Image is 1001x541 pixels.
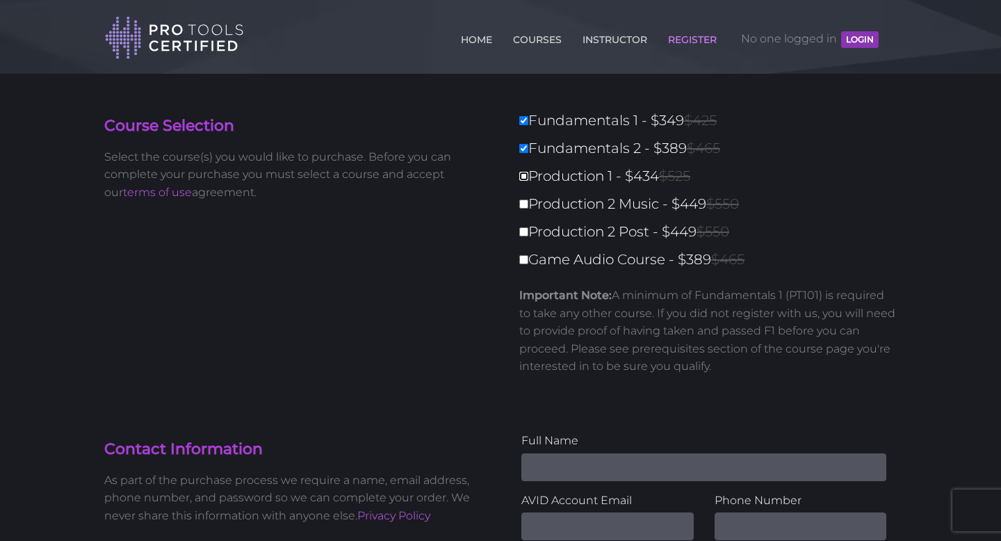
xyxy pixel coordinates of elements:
[741,18,879,60] span: No one logged in
[519,144,528,153] input: Fundamentals 2 - $389$465
[697,223,729,240] span: $550
[457,26,496,48] a: HOME
[104,115,490,137] h4: Course Selection
[715,492,887,510] label: Phone Number
[357,509,430,522] a: Privacy Policy
[684,112,717,129] span: $425
[521,492,694,510] label: AVID Account Email
[711,251,744,268] span: $465
[104,439,490,460] h4: Contact Information
[519,172,528,181] input: Production 1 - $434$525
[841,31,879,48] button: LOGIN
[123,186,192,199] a: terms of use
[519,286,897,376] p: A minimum of Fundamentals 1 (PT101) is required to take any other course. If you did not register...
[519,108,905,133] label: Fundamentals 1 - $349
[706,195,739,212] span: $550
[519,200,528,209] input: Production 2 Music - $449$550
[519,248,905,272] label: Game Audio Course - $389
[104,148,490,202] p: Select the course(s) you would like to purchase. Before you can complete your purchase you must s...
[659,168,690,184] span: $525
[519,227,528,236] input: Production 2 Post - $449$550
[104,471,490,525] p: As part of the purchase process we require a name, email address, phone number, and password so w...
[510,26,565,48] a: COURSES
[105,15,244,60] img: Pro Tools Certified Logo
[687,140,720,156] span: $465
[519,220,905,244] label: Production 2 Post - $449
[519,136,905,161] label: Fundamentals 2 - $389
[519,192,905,216] label: Production 2 Music - $449
[521,432,886,450] label: Full Name
[665,26,720,48] a: REGISTER
[519,116,528,125] input: Fundamentals 1 - $349$425
[519,255,528,264] input: Game Audio Course - $389$465
[519,164,905,188] label: Production 1 - $434
[519,289,612,302] strong: Important Note:
[579,26,651,48] a: INSTRUCTOR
